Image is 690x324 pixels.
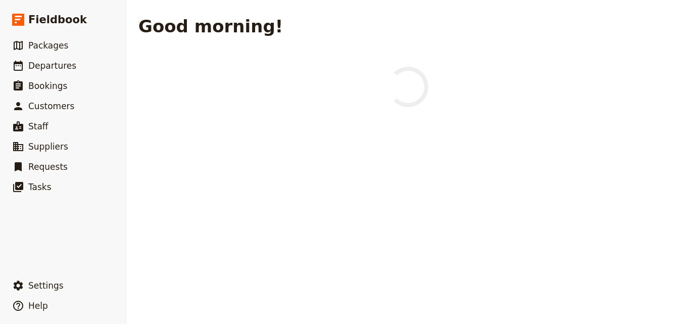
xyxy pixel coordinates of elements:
h1: Good morning! [138,16,283,36]
span: Suppliers [28,142,68,152]
span: Settings [28,281,64,291]
span: Staff [28,121,48,131]
span: Customers [28,101,74,111]
span: Help [28,301,48,311]
span: Fieldbook [28,12,87,27]
span: Tasks [28,182,52,192]
span: Requests [28,162,68,172]
span: Bookings [28,81,67,91]
span: Departures [28,61,76,71]
span: Packages [28,40,68,51]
